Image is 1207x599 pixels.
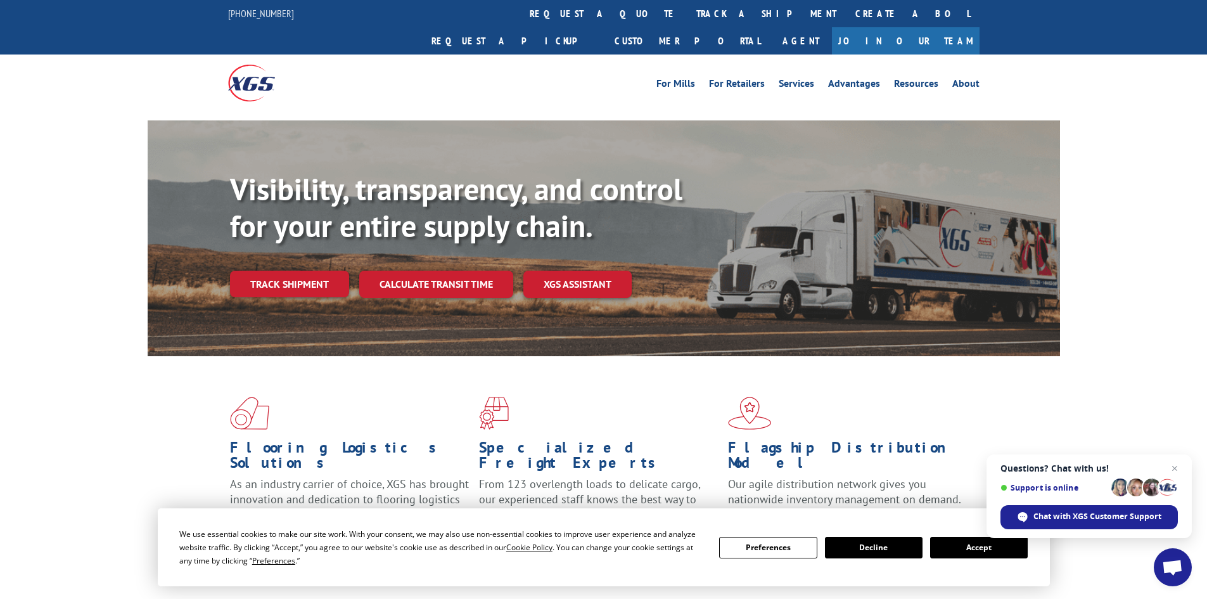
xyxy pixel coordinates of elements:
a: Track shipment [230,271,349,297]
span: Cookie Policy [506,542,552,553]
a: Join Our Team [832,27,980,55]
img: xgs-icon-focused-on-flooring-red [479,397,509,430]
a: Agent [770,27,832,55]
div: We use essential cookies to make our site work. With your consent, we may also use non-essential ... [179,527,704,567]
img: xgs-icon-total-supply-chain-intelligence-red [230,397,269,430]
a: Open chat [1154,548,1192,586]
span: Preferences [252,555,295,566]
span: As an industry carrier of choice, XGS has brought innovation and dedication to flooring logistics... [230,477,469,522]
span: Chat with XGS Customer Support [1000,505,1178,529]
a: [PHONE_NUMBER] [228,7,294,20]
p: From 123 overlength loads to delicate cargo, our experienced staff knows the best way to move you... [479,477,718,533]
a: For Retailers [709,79,765,93]
h1: Flagship Distribution Model [728,440,968,477]
a: Customer Portal [605,27,770,55]
h1: Specialized Freight Experts [479,440,718,477]
img: xgs-icon-flagship-distribution-model-red [728,397,772,430]
span: Support is online [1000,483,1107,493]
h1: Flooring Logistics Solutions [230,440,469,477]
a: For Mills [656,79,695,93]
a: Resources [894,79,938,93]
button: Decline [825,537,923,558]
a: Request a pickup [422,27,605,55]
span: Our agile distribution network gives you nationwide inventory management on demand. [728,477,961,506]
a: About [952,79,980,93]
a: Advantages [828,79,880,93]
button: Accept [930,537,1028,558]
b: Visibility, transparency, and control for your entire supply chain. [230,169,682,245]
a: Services [779,79,814,93]
a: XGS ASSISTANT [523,271,632,298]
button: Preferences [719,537,817,558]
a: Calculate transit time [359,271,513,298]
span: Chat with XGS Customer Support [1033,511,1161,522]
div: Cookie Consent Prompt [158,508,1050,586]
span: Questions? Chat with us! [1000,463,1178,473]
